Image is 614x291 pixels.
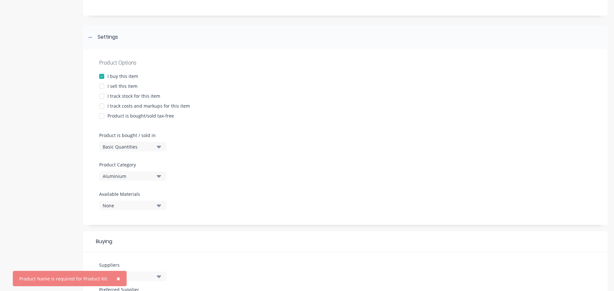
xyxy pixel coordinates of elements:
button: None [99,201,166,210]
label: Product is bought / sold in [99,132,163,139]
button: None [99,272,166,281]
div: Buying [83,231,608,252]
div: None [103,202,154,209]
div: Product Name is required for Product Kit [19,275,107,282]
div: I track stock for this item [107,93,160,99]
label: Product Category [99,161,163,168]
div: Aluminium [103,173,154,180]
label: Suppliers [99,262,166,268]
div: I buy this item [107,73,138,80]
div: None [103,273,154,280]
label: Available Materials [99,191,166,197]
div: Settings [98,33,118,41]
button: Aluminium [99,171,166,181]
span: × [116,274,120,283]
button: Basic Quantities [99,142,166,151]
div: Basic Quantities [103,143,154,150]
div: I track costs and markups for this item [107,103,190,109]
div: Product is bought/sold tax-free [107,112,174,119]
button: Close [110,271,127,286]
div: I sell this item [107,83,138,89]
div: Product Options [99,59,592,66]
